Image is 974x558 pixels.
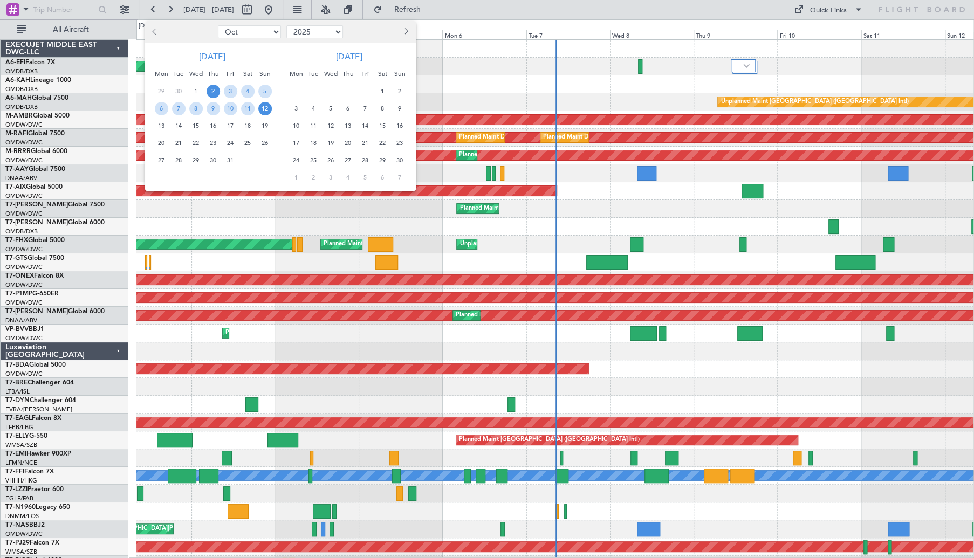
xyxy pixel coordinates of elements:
div: 17-10-2025 [222,117,239,134]
div: 8-11-2025 [374,100,391,117]
div: Thu [339,65,356,82]
span: 30 [393,154,407,167]
span: 8 [376,102,389,115]
span: 4 [341,171,355,184]
div: 6-11-2025 [339,100,356,117]
span: 28 [172,154,186,167]
div: 7-12-2025 [391,169,408,186]
div: Fri [356,65,374,82]
span: 16 [207,119,220,133]
span: 29 [189,154,203,167]
span: 12 [258,102,272,115]
div: 7-10-2025 [170,100,187,117]
span: 21 [359,136,372,150]
div: 18-10-2025 [239,117,256,134]
div: 29-11-2025 [374,151,391,169]
div: 14-11-2025 [356,117,374,134]
span: 2 [393,85,407,98]
span: 3 [290,102,303,115]
div: 16-10-2025 [204,117,222,134]
span: 27 [341,154,355,167]
div: 27-11-2025 [339,151,356,169]
div: Sun [256,65,273,82]
span: 1 [290,171,303,184]
span: 13 [155,119,168,133]
div: 19-10-2025 [256,117,273,134]
div: 28-11-2025 [356,151,374,169]
span: 15 [189,119,203,133]
div: 1-12-2025 [287,169,305,186]
span: 23 [207,136,220,150]
div: 30-10-2025 [204,151,222,169]
span: 19 [324,136,338,150]
div: Tue [305,65,322,82]
button: Next month [400,23,411,40]
div: 19-11-2025 [322,134,339,151]
span: 10 [224,102,237,115]
span: 25 [241,136,255,150]
div: 2-11-2025 [391,82,408,100]
div: 22-10-2025 [187,134,204,151]
div: 6-10-2025 [153,100,170,117]
div: 2-10-2025 [204,82,222,100]
span: 14 [172,119,186,133]
span: 18 [307,136,320,150]
div: Fri [222,65,239,82]
div: 14-10-2025 [170,117,187,134]
div: Wed [322,65,339,82]
span: 3 [224,85,237,98]
span: 26 [258,136,272,150]
span: 21 [172,136,186,150]
div: 13-11-2025 [339,117,356,134]
span: 7 [359,102,372,115]
select: Select year [286,25,343,38]
div: 4-10-2025 [239,82,256,100]
div: 5-11-2025 [322,100,339,117]
span: 9 [207,102,220,115]
span: 5 [324,102,338,115]
span: 3 [324,171,338,184]
span: 7 [172,102,186,115]
div: Tue [170,65,187,82]
span: 2 [307,171,320,184]
span: 6 [155,102,168,115]
div: 3-12-2025 [322,169,339,186]
span: 27 [155,154,168,167]
span: 24 [224,136,237,150]
span: 30 [172,85,186,98]
span: 5 [359,171,372,184]
div: 4-12-2025 [339,169,356,186]
div: 21-11-2025 [356,134,374,151]
span: 19 [258,119,272,133]
span: 6 [376,171,389,184]
span: 20 [341,136,355,150]
div: 1-11-2025 [374,82,391,100]
div: 5-12-2025 [356,169,374,186]
div: 26-10-2025 [256,134,273,151]
div: 9-11-2025 [391,100,408,117]
div: 2-12-2025 [305,169,322,186]
div: 12-10-2025 [256,100,273,117]
select: Select month [218,25,281,38]
div: 23-11-2025 [391,134,408,151]
div: 29-10-2025 [187,151,204,169]
div: 9-10-2025 [204,100,222,117]
span: 23 [393,136,407,150]
div: 11-11-2025 [305,117,322,134]
span: 11 [307,119,320,133]
button: Previous month [149,23,161,40]
div: 28-10-2025 [170,151,187,169]
div: Sat [374,65,391,82]
div: 1-10-2025 [187,82,204,100]
div: 15-10-2025 [187,117,204,134]
span: 17 [290,136,303,150]
div: 17-11-2025 [287,134,305,151]
span: 7 [393,171,407,184]
span: 13 [341,119,355,133]
span: 29 [376,154,389,167]
span: 31 [224,154,237,167]
span: 10 [290,119,303,133]
div: 20-10-2025 [153,134,170,151]
span: 2 [207,85,220,98]
span: 5 [258,85,272,98]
